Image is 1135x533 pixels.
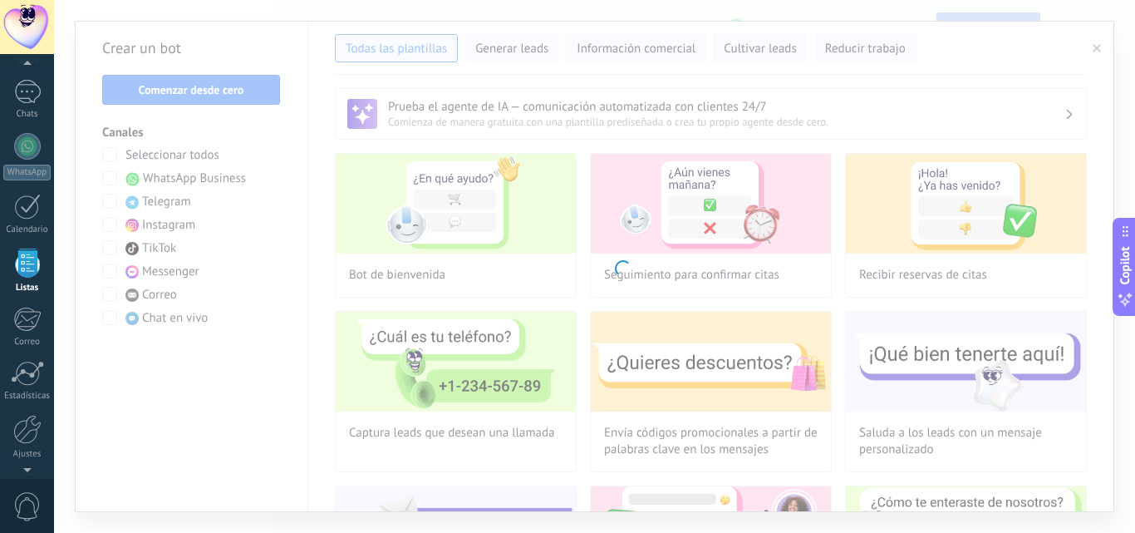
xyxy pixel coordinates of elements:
[1117,246,1133,284] span: Copilot
[3,449,52,460] div: Ajustes
[3,109,52,120] div: Chats
[3,391,52,402] div: Estadísticas
[3,225,52,235] div: Calendario
[3,337,52,348] div: Correo
[3,165,51,180] div: WhatsApp
[3,283,52,294] div: Listas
